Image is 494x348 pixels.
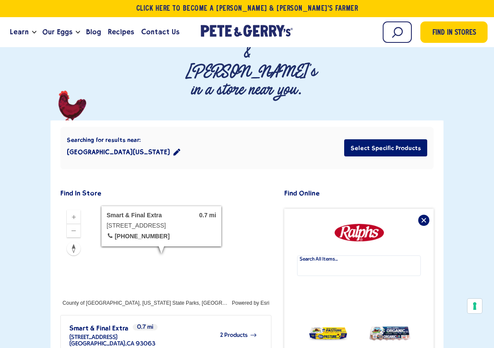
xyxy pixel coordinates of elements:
a: Our Eggs [39,21,76,44]
button: Your consent preferences for tracking technologies [467,299,482,313]
span: Contact Us [141,27,179,37]
a: Learn [6,21,32,44]
span: Recipes [108,27,134,37]
button: Open the dropdown menu for Our Eggs [76,31,80,34]
a: Recipes [104,21,137,44]
span: Find in Stores [432,27,476,39]
button: Open the dropdown menu for Learn [32,31,36,34]
a: Find in Stores [420,21,488,43]
a: Blog [83,21,104,44]
span: Blog [86,27,101,37]
span: Our Eggs [42,27,72,37]
span: Learn [10,27,29,37]
input: Search [383,21,412,43]
p: Find [PERSON_NAME] & [PERSON_NAME]'s in a store near you. [185,6,309,99]
a: Contact Us [138,21,183,44]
